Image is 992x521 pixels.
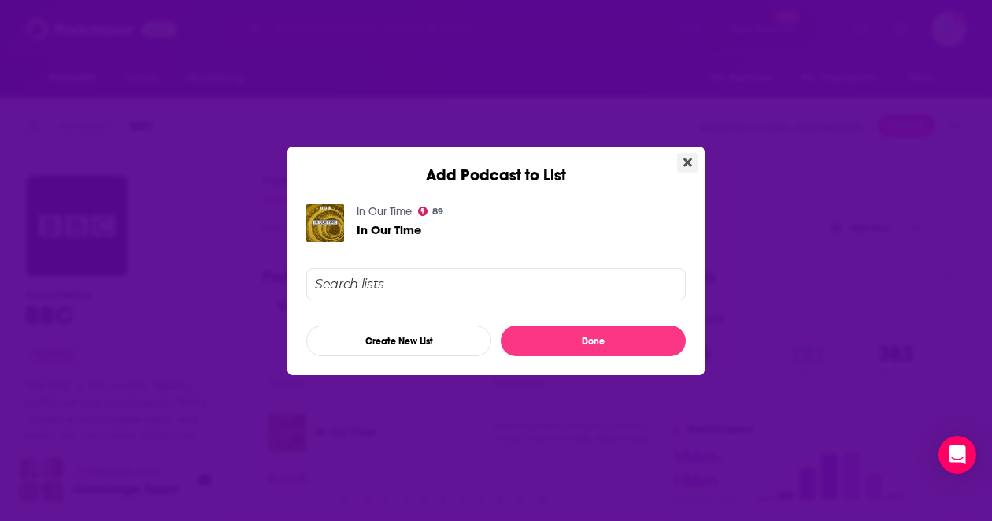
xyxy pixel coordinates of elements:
div: Add Podcast To List [306,268,686,356]
a: 89 [418,207,443,216]
a: In Our Time [357,223,421,236]
span: In Our Time [357,222,421,237]
input: Search lists [306,268,686,300]
div: Add Podcast to List [287,147,705,185]
img: In Our Time [306,204,344,242]
span: 89 [432,208,443,215]
a: In Our Time [357,205,412,218]
button: Create New List [306,326,491,356]
div: Open Intercom Messenger [938,436,976,474]
button: Done [501,326,686,356]
button: Close [677,153,698,173]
